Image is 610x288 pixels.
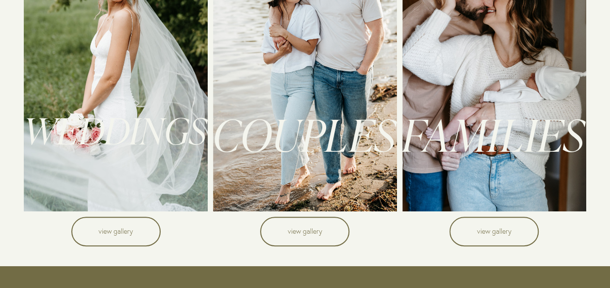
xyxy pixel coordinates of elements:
a: view gallery [260,217,349,246]
span: WEDDINGS [24,106,207,154]
span: FAMILIES [402,105,586,163]
a: view gallery [449,217,539,246]
a: view gallery [71,217,161,246]
span: COUPLES [213,105,397,163]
